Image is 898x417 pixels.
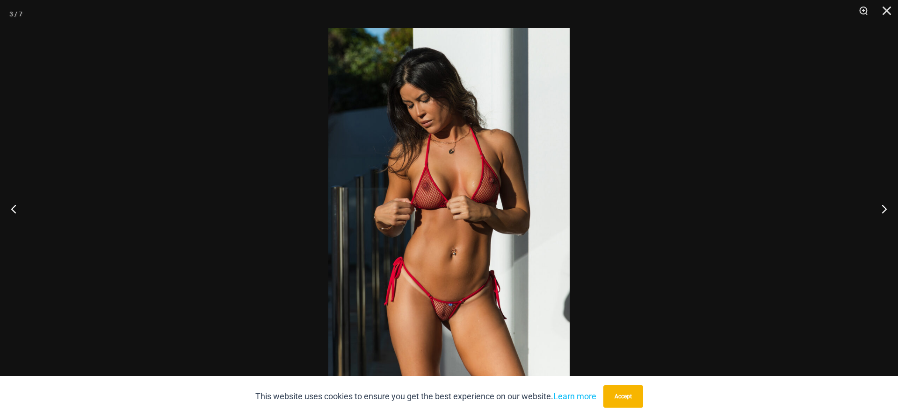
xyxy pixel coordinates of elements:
[553,391,596,401] a: Learn more
[255,389,596,403] p: This website uses cookies to ensure you get the best experience on our website.
[603,385,643,408] button: Accept
[9,7,22,21] div: 3 / 7
[863,185,898,232] button: Next
[328,28,570,389] img: Summer Storm Red 312 Tri Top 456 Micro 01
